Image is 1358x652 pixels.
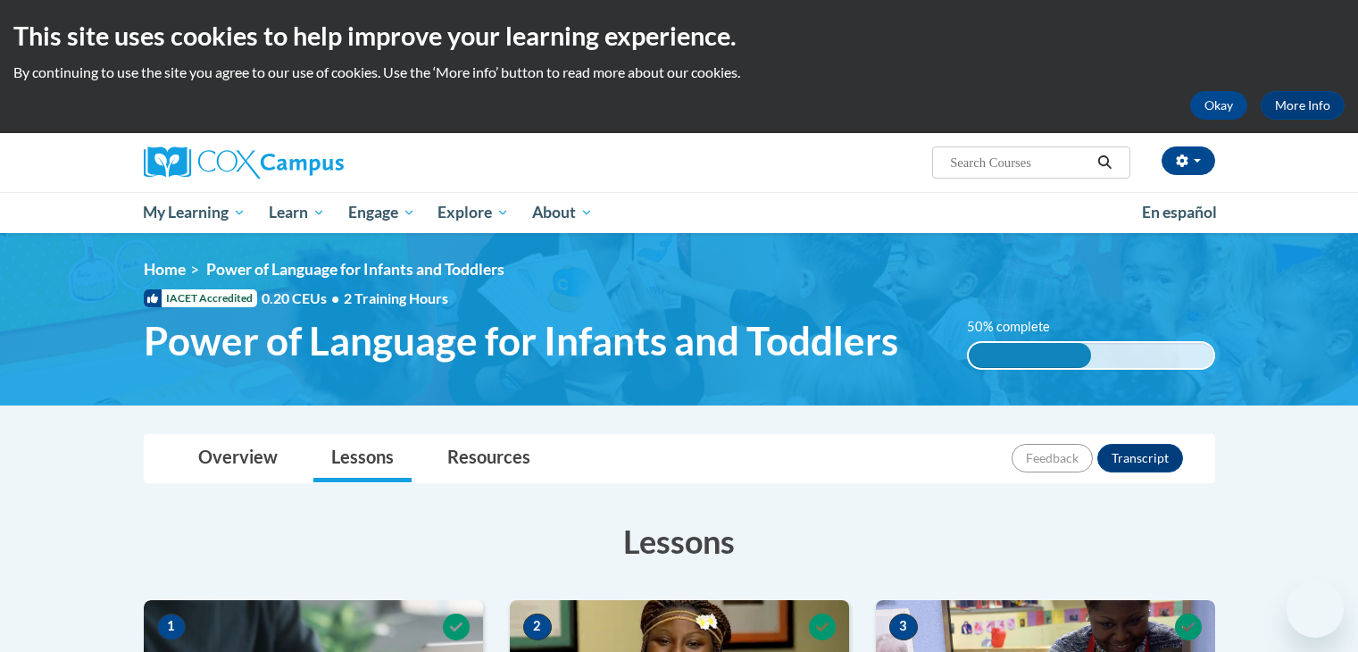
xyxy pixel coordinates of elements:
[1162,146,1215,175] button: Account Settings
[144,519,1215,564] h3: Lessons
[521,192,604,233] a: About
[144,260,186,279] a: Home
[269,202,325,223] span: Learn
[206,260,504,279] span: Power of Language for Infants and Toddlers
[180,435,296,482] a: Overview
[1261,91,1345,120] a: More Info
[1190,91,1247,120] button: Okay
[331,289,339,306] span: •
[144,289,257,307] span: IACET Accredited
[144,146,483,179] a: Cox Campus
[437,202,509,223] span: Explore
[144,146,344,179] img: Cox Campus
[157,614,186,640] span: 1
[1287,581,1344,638] iframe: Button to launch messaging window
[889,614,918,640] span: 3
[426,192,521,233] a: Explore
[257,192,337,233] a: Learn
[429,435,548,482] a: Resources
[969,343,1091,368] div: 50% complete
[1097,444,1183,472] button: Transcript
[1142,203,1217,222] span: En español
[348,202,415,223] span: Engage
[132,192,258,233] a: My Learning
[344,289,448,306] span: 2 Training Hours
[262,288,344,308] span: 0.20 CEUs
[532,202,593,223] span: About
[337,192,427,233] a: Engage
[948,152,1091,173] input: Search Courses
[523,614,552,640] span: 2
[967,317,1070,337] label: 50% complete
[1130,194,1229,231] a: En español
[13,63,1345,82] p: By continuing to use the site you agree to our use of cookies. Use the ‘More info’ button to read...
[13,18,1345,54] h2: This site uses cookies to help improve your learning experience.
[117,192,1242,233] div: Main menu
[1091,152,1118,173] button: Search
[143,202,246,223] span: My Learning
[1012,444,1093,472] button: Feedback
[144,317,898,364] span: Power of Language for Infants and Toddlers
[313,435,412,482] a: Lessons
